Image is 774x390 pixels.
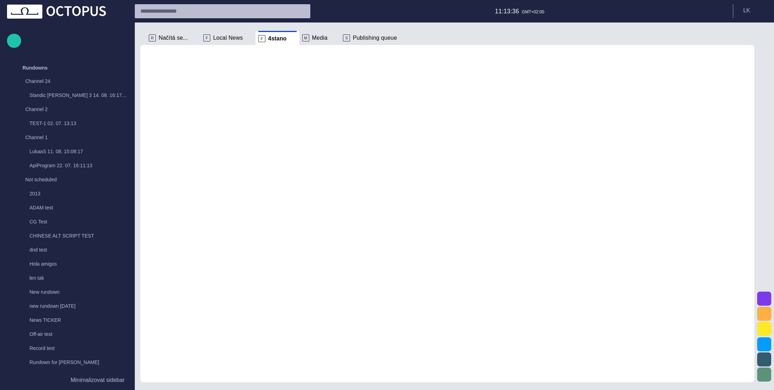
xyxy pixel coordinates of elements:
[743,6,750,15] p: L K
[15,159,127,173] div: ApiProgram 22. 07. 16:11:13
[15,117,127,131] div: TEST-1 02. 07. 13:13
[29,162,127,169] p: ApiProgram 22. 07. 16:11:13
[213,34,243,41] span: Local News
[29,232,127,239] p: CHINESE ALT SCRIPT TEST
[495,7,519,16] p: 11:13:36
[15,229,127,243] div: CHINESE ALT SCRIPT TEST
[29,120,127,127] p: TEST-1 02. 07. 13:13
[200,31,256,45] div: FLocal News
[71,376,125,384] p: Minimalizovat sidebar
[15,328,127,342] div: Off-air test
[7,373,127,387] button: Minimalizovat sidebar
[15,356,127,370] div: Rundown for [PERSON_NAME]
[25,78,113,85] p: Channel 24
[29,260,127,267] p: Hola amigos
[15,187,127,201] div: 2013
[25,176,113,183] p: Not scheduled
[146,31,200,45] div: RNačítá se...
[203,34,210,41] p: F
[29,317,127,324] p: News TICKER
[302,34,309,41] p: M
[29,288,127,295] p: New rundown
[29,373,127,380] p: Rundown pro [PERSON_NAME]
[15,370,127,384] div: Rundown pro [PERSON_NAME]
[256,31,299,45] div: F4stano
[7,61,127,373] ul: main menu
[15,258,127,272] div: Hola amigos
[15,243,127,258] div: dnd test
[29,359,127,366] p: Rundown for [PERSON_NAME]
[737,4,770,17] button: LK
[522,9,544,15] p: GMT+02:00
[29,331,127,338] p: Off-air test
[29,246,127,253] p: dnd test
[15,215,127,229] div: CG Test
[29,190,127,197] p: 2013
[343,34,350,41] p: S
[29,92,127,99] p: Standic [PERSON_NAME] 3 14. 08. 16:17:17
[25,106,113,113] p: Channel 2
[29,274,127,281] p: len tak
[340,31,410,45] div: SPublishing queue
[258,35,265,42] p: F
[29,303,127,310] p: new rundown [DATE]
[159,34,188,41] span: Načítá se...
[29,148,127,155] p: LukaaS 11. 08. 15:08:17
[268,35,287,42] span: 4stano
[15,272,127,286] div: len tak
[29,345,127,352] p: Record test
[299,31,340,45] div: MMedia
[29,204,127,211] p: ADAM test
[25,134,113,141] p: Channel 1
[149,34,156,41] p: R
[15,300,127,314] div: new rundown [DATE]
[29,218,127,225] p: CG Test
[15,286,127,300] div: New rundown
[15,314,127,328] div: News TICKER
[15,342,127,356] div: Record test
[15,89,127,103] div: Standic [PERSON_NAME] 3 14. 08. 16:17:17
[7,5,106,19] img: Octopus News Room
[15,145,127,159] div: LukaaS 11. 08. 15:08:17
[312,34,328,41] span: Media
[353,34,397,41] span: Publishing queue
[15,201,127,215] div: ADAM test
[22,64,48,71] p: Rundowns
